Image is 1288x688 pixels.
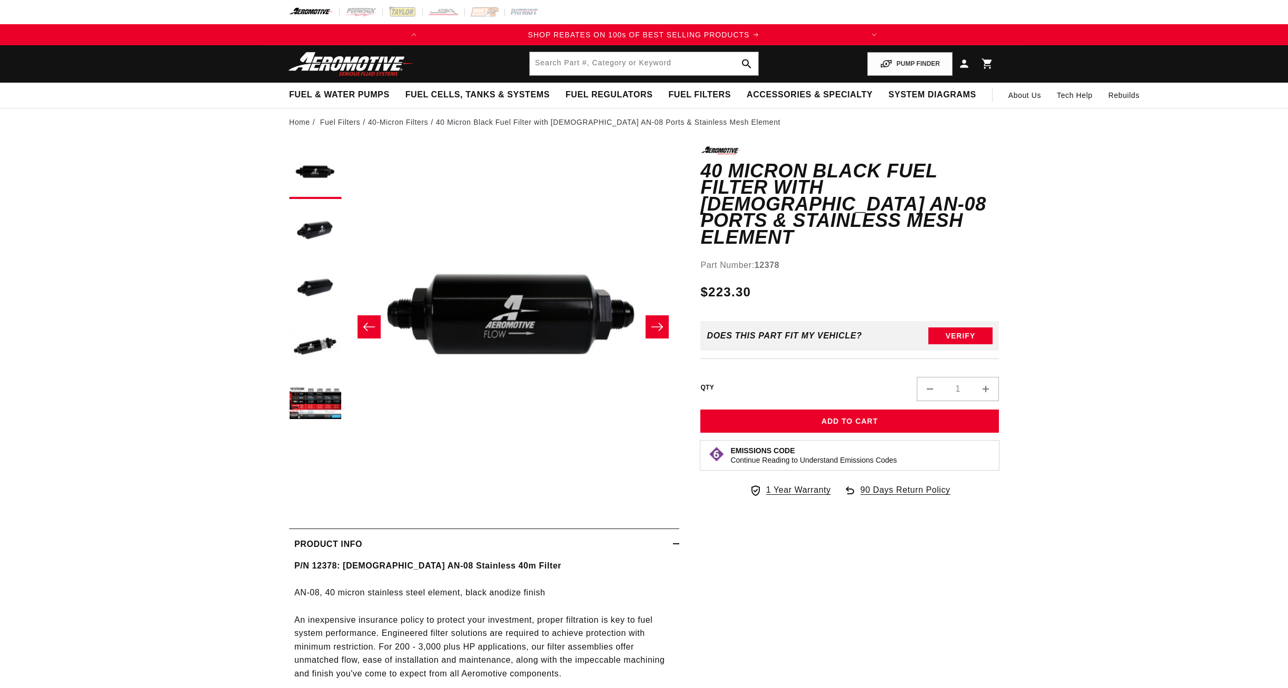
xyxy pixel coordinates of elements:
h2: Product Info [294,537,362,551]
button: Load image 3 in gallery view [289,262,342,315]
div: Does This part fit My vehicle? [707,331,862,341]
summary: Product Info [289,529,679,560]
input: Search by Part Number, Category or Keyword [530,52,758,75]
a: 90 Days Return Policy [844,483,950,507]
img: Aeromotive [285,52,417,76]
nav: breadcrumbs [289,116,999,128]
span: Fuel Regulators [566,89,652,101]
button: Verify [928,327,993,344]
span: Fuel Cells, Tanks & Systems [405,89,550,101]
summary: System Diagrams [880,83,984,107]
span: SHOP REBATES ON 100s OF BEST SELLING PRODUCTS [528,31,750,39]
a: SHOP REBATES ON 100s OF BEST SELLING PRODUCTS [424,29,864,41]
li: 40-Micron Filters [368,116,436,128]
span: $223.30 [700,283,751,302]
summary: Fuel Cells, Tanks & Systems [398,83,558,107]
span: Rebuilds [1108,89,1140,101]
span: Accessories & Specialty [747,89,873,101]
span: Tech Help [1057,89,1093,101]
span: Fuel Filters [668,89,731,101]
img: Emissions code [708,446,725,463]
span: About Us [1008,91,1041,99]
span: Fuel & Water Pumps [289,89,390,101]
button: Load image 5 in gallery view [289,378,342,431]
p: Continue Reading to Understand Emissions Codes [730,455,897,465]
button: Translation missing: en.sections.announcements.previous_announcement [403,24,424,45]
button: search button [735,52,758,75]
button: Translation missing: en.sections.announcements.next_announcement [864,24,885,45]
summary: Accessories & Specialty [739,83,880,107]
button: Emissions CodeContinue Reading to Understand Emissions Codes [730,446,897,465]
span: 90 Days Return Policy [860,483,950,507]
button: Load image 1 in gallery view [289,146,342,199]
button: Load image 2 in gallery view [289,204,342,257]
h1: 40 Micron Black Fuel Filter with [DEMOGRAPHIC_DATA] AN-08 Ports & Stainless Mesh Element [700,163,999,246]
a: About Us [1000,83,1049,108]
div: Announcement [424,29,864,41]
label: QTY [700,383,714,392]
span: System Diagrams [888,89,976,101]
strong: P/N 12378: [DEMOGRAPHIC_DATA] AN-08 Stainless 40m Filter [294,561,561,570]
li: 40 Micron Black Fuel Filter with [DEMOGRAPHIC_DATA] AN-08 Ports & Stainless Mesh Element [436,116,780,128]
a: Home [289,116,310,128]
div: Part Number: [700,258,999,272]
button: Add to Cart [700,410,999,433]
a: 1 Year Warranty [749,483,831,497]
span: 1 Year Warranty [766,483,831,497]
div: 1 of 2 [424,29,864,41]
a: Fuel Filters [320,116,360,128]
summary: Rebuilds [1101,83,1147,108]
button: PUMP FINDER [867,52,953,76]
strong: 12378 [755,261,780,270]
strong: Emissions Code [730,446,795,455]
summary: Fuel & Water Pumps [281,83,398,107]
button: Slide right [646,315,669,338]
button: Load image 4 in gallery view [289,320,342,373]
media-gallery: Gallery Viewer [289,146,679,507]
summary: Fuel Regulators [558,83,660,107]
button: Slide left [358,315,381,338]
summary: Tech Help [1049,83,1101,108]
slideshow-component: Translation missing: en.sections.announcements.announcement_bar [263,24,1025,45]
summary: Fuel Filters [660,83,739,107]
